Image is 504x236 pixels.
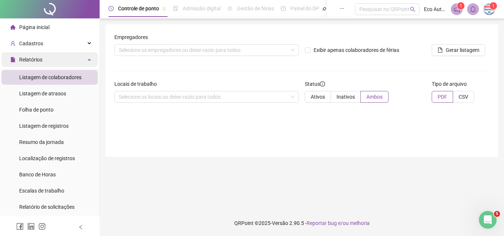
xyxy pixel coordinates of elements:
footer: QRPoint © 2025 - 2.90.5 - [100,210,504,236]
span: Página inicial [19,24,49,30]
span: file-done [173,6,178,11]
span: dashboard [281,6,286,11]
span: instagram [38,223,46,230]
img: 29668 [484,4,495,15]
span: search [410,7,415,12]
span: file [438,47,443,53]
span: pushpin [162,7,166,11]
span: info-circle [320,81,325,87]
span: Tipo de arquivo [432,80,467,88]
span: Banco de Horas [19,172,56,177]
span: 5 [494,211,500,217]
span: Controle de ponto [118,6,159,11]
span: Escalas de trabalho [19,188,64,194]
span: Listagem de colaboradores [19,74,82,80]
button: Gerar listagem [432,44,485,56]
span: CSV [459,94,468,100]
span: Ativos [311,94,325,100]
span: left [78,225,83,230]
label: Empregadores [114,33,153,41]
iframe: Intercom live chat [479,211,497,229]
span: user-add [10,41,15,46]
span: Cadastros [19,40,43,46]
span: pushpin [322,7,327,11]
span: Gerar listagem [446,46,479,54]
span: home [10,25,15,30]
span: facebook [16,223,24,230]
span: linkedin [27,223,35,230]
span: Relatório de solicitações [19,204,75,210]
sup: Atualize o seu contato no menu Meus Dados [490,2,497,10]
span: notification [453,6,460,13]
span: Gestão de férias [237,6,274,11]
span: Reportar bug e/ou melhoria [307,220,370,226]
span: Eco Automotive [424,5,446,13]
span: Ambos [366,94,383,100]
span: bell [470,6,476,13]
span: sun [227,6,232,11]
span: Folha de ponto [19,107,53,113]
span: Admissão digital [183,6,221,11]
span: clock-circle [108,6,114,11]
span: Resumo da jornada [19,139,64,145]
span: Relatórios [19,57,42,63]
span: Listagem de registros [19,123,69,129]
span: Status [305,80,325,88]
span: Localização de registros [19,155,75,161]
span: Exibir apenas colaboradores de férias [311,46,402,54]
span: ellipsis [339,6,345,11]
span: Painel do DP [290,6,319,11]
span: Versão [272,220,288,226]
span: 1 [492,3,495,8]
label: Locais de trabalho [114,80,162,88]
span: file [10,57,15,62]
sup: 1 [457,2,465,10]
span: Listagem de atrasos [19,91,66,96]
span: Inativos [336,94,355,100]
span: 1 [460,3,462,8]
span: PDF [438,94,447,100]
